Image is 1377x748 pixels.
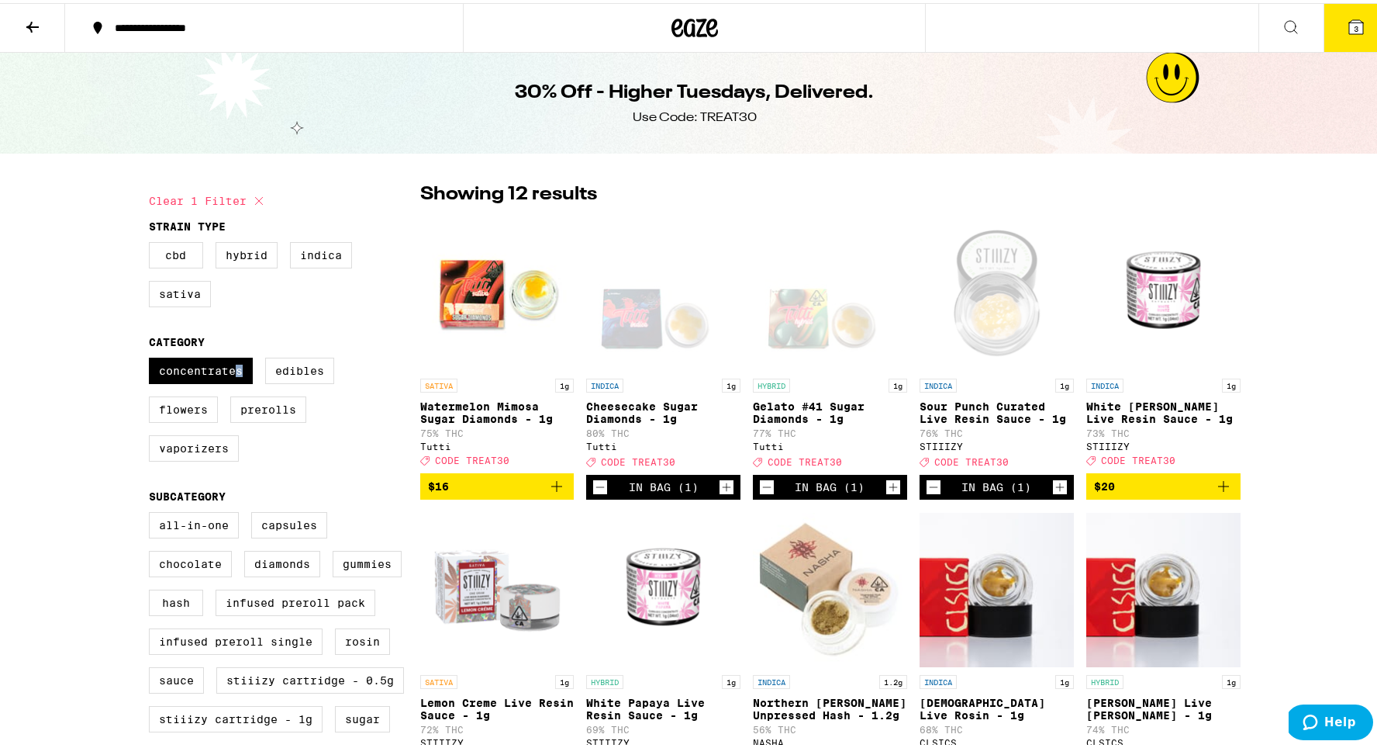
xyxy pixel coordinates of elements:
a: Open page for White Runtz Live Resin Sauce - 1g from STIIIZY [1086,213,1241,470]
p: Sour Punch Curated Live Resin Sauce - 1g [920,397,1074,422]
p: INDICA [586,376,623,390]
p: 1g [1055,672,1074,686]
div: STIIIZY [420,735,575,745]
span: CODE TREAT30 [1101,452,1175,462]
p: HYBRID [586,672,623,686]
p: Cheesecake Sugar Diamonds - 1g [586,397,740,422]
label: Diamonds [244,548,320,574]
p: Watermelon Mimosa Sugar Diamonds - 1g [420,397,575,422]
p: HYBRID [753,376,790,390]
label: Sugar [335,703,390,729]
div: Tutti [420,438,575,448]
p: Northern [PERSON_NAME] Unpressed Hash - 1.2g [753,694,907,719]
p: 68% THC [920,722,1074,732]
label: Infused Preroll Pack [216,587,375,613]
p: 1g [722,376,740,390]
label: Rosin [335,625,390,652]
div: CLSICS [920,735,1074,745]
button: Add to bag [1086,470,1241,497]
span: CODE TREAT30 [601,454,675,464]
p: White [PERSON_NAME] Live Resin Sauce - 1g [1086,397,1241,422]
div: STIIIZY [920,438,1074,448]
label: STIIIZY Cartridge - 1g [149,703,323,729]
label: Gummies [333,548,402,574]
p: 80% THC [586,425,740,435]
p: HYBRID [1086,672,1123,686]
label: Infused Preroll Single [149,625,323,652]
label: Sauce [149,664,204,691]
label: Indica [290,239,352,265]
p: Lemon Creme Live Resin Sauce - 1g [420,694,575,719]
legend: Strain Type [149,217,226,230]
legend: Subcategory [149,487,226,500]
p: 1g [555,672,574,686]
p: 72% THC [420,722,575,732]
div: Tutti [586,438,740,448]
p: 1g [1222,376,1241,390]
label: Sativa [149,278,211,304]
span: $16 [428,477,449,490]
label: Prerolls [230,393,306,420]
a: Open page for Cheesecake Sugar Diamonds - 1g from Tutti [586,213,740,472]
p: 1g [555,376,574,390]
button: Increment [1052,476,1068,492]
div: STIIIZY [1086,438,1241,448]
label: CBD [149,239,203,265]
div: Tutti [753,438,907,448]
span: CODE TREAT30 [768,454,842,464]
img: STIIIZY - Lemon Creme Live Resin Sauce - 1g [420,509,575,664]
p: 76% THC [920,425,1074,435]
button: Add to bag [420,470,575,497]
label: Flowers [149,393,218,420]
p: 74% THC [1086,722,1241,732]
span: $20 [1094,477,1115,490]
p: 69% THC [586,722,740,732]
p: Showing 12 results [420,178,597,205]
div: In Bag (1) [629,478,699,490]
p: Gelato #41 Sugar Diamonds - 1g [753,397,907,422]
h1: 30% Off - Higher Tuesdays, Delivered. [515,77,874,103]
label: STIIIZY Cartridge - 0.5g [216,664,404,691]
button: Decrement [592,476,608,492]
p: [PERSON_NAME] Live [PERSON_NAME] - 1g [1086,694,1241,719]
button: Clear 1 filter [149,178,268,217]
p: INDICA [920,672,957,686]
div: CLSICS [1086,735,1241,745]
label: Chocolate [149,548,232,574]
a: Open page for Gelato #41 Sugar Diamonds - 1g from Tutti [753,213,907,472]
a: Open page for Sour Punch Curated Live Resin Sauce - 1g from STIIIZY [920,213,1074,472]
p: INDICA [920,376,957,390]
div: In Bag (1) [795,478,865,490]
label: Edibles [265,355,334,381]
p: 1g [1055,376,1074,390]
div: In Bag (1) [961,478,1031,490]
span: CODE TREAT30 [934,454,1009,464]
p: INDICA [1086,376,1123,390]
div: Use Code: TREAT30 [633,106,757,123]
legend: Category [149,333,205,345]
img: STIIIZY - White Papaya Live Resin Sauce - 1g [586,509,740,664]
button: Decrement [759,476,775,492]
img: CLSICS - Kimbo Slice Live Rosin - 1g [1086,509,1241,664]
img: Tutti - Watermelon Mimosa Sugar Diamonds - 1g [420,213,575,368]
p: SATIVA [420,376,457,390]
label: All-In-One [149,509,239,535]
span: 3 [1354,21,1358,30]
label: Hash [149,587,203,613]
p: [DEMOGRAPHIC_DATA] Live Rosin - 1g [920,694,1074,719]
label: Hybrid [216,239,278,265]
label: Vaporizers [149,432,239,459]
button: Decrement [926,476,941,492]
p: 1.2g [879,672,907,686]
p: 73% THC [1086,425,1241,435]
p: 75% THC [420,425,575,435]
p: INDICA [753,672,790,686]
img: NASHA - Northern Berry Unpressed Hash - 1.2g [753,509,907,664]
iframe: Opens a widget where you can find more information [1289,701,1373,740]
p: 1g [1222,672,1241,686]
p: 77% THC [753,425,907,435]
button: Increment [885,476,901,492]
a: Open page for Watermelon Mimosa Sugar Diamonds - 1g from Tutti [420,213,575,470]
p: White Papaya Live Resin Sauce - 1g [586,694,740,719]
